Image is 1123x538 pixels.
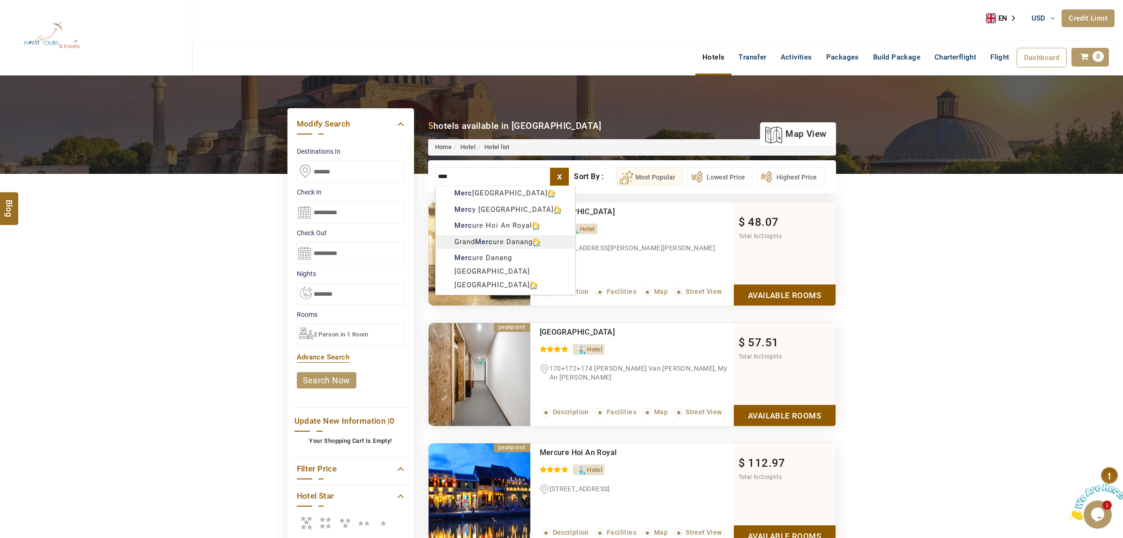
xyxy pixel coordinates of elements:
a: Show Rooms [734,284,836,306]
span: Facilities [607,408,636,416]
div: peakpoint [494,443,530,452]
b: Merc [454,189,472,197]
span: Facilities [607,288,636,295]
img: hotelicon.PNG [532,222,540,230]
span: [STREET_ADDRESS][PERSON_NAME][PERSON_NAME] [550,244,716,252]
span: Hotel [587,346,602,353]
button: Most Popular [616,167,683,186]
img: hotelicon.PNG [554,206,561,214]
label: Rooms [297,310,405,319]
span: Street View [686,288,722,295]
a: Packages [819,48,866,67]
span: Description [553,408,589,416]
span: 0 [390,416,394,426]
a: Hotel Star [297,490,405,502]
img: hotelicon.PNG [548,190,555,197]
a: Update New Information |0 [294,415,407,427]
span: Blog [3,199,15,207]
span: Street View [686,529,722,536]
span: Street View [686,408,722,416]
div: hotels available in [GEOGRAPHIC_DATA] [428,120,602,132]
a: EN [986,11,1022,25]
div: Mercury Boutique Hotel [540,207,695,217]
a: Hotels [695,48,731,67]
label: Check Out [297,228,405,238]
span: Flight [990,53,1009,61]
span: Hotel [587,466,602,473]
span: 2 [761,233,764,239]
b: Merc [454,205,472,214]
a: Home [435,143,452,150]
a: Modify Search [297,118,405,130]
label: x [550,168,569,186]
span: Hotel [580,225,595,232]
div: Grand ure Danang [436,235,575,249]
b: Merc [454,254,472,262]
a: Credit Limit [1062,9,1115,27]
a: map view [765,124,826,144]
span: 170+172+174 [PERSON_NAME] Van [PERSON_NAME], My An [PERSON_NAME] [550,365,728,381]
div: Mercy Emerald Hotel [540,328,695,337]
div: Language [986,11,1022,25]
span: 2 [761,474,764,480]
div: peakpoint [494,323,530,332]
li: Hotel list [475,143,510,152]
img: hotelicon.PNG [530,282,537,289]
a: Build Package [866,48,927,67]
a: search now [297,372,356,389]
span: Dashboard [1024,53,1060,62]
span: Charterflight [935,53,976,61]
a: [GEOGRAPHIC_DATA] [540,207,615,216]
label: Destinations In [297,147,405,156]
a: Charterflight [927,48,983,67]
span: Facilities [607,529,636,536]
label: nights [297,269,405,278]
iframe: chat widget [1065,479,1123,524]
div: ure Danang [GEOGRAPHIC_DATA] [GEOGRAPHIC_DATA] [436,251,575,292]
span: 2 Person in 1 Room [314,331,369,338]
a: Filter Price [297,463,405,475]
img: Chat attention grabber [4,4,62,41]
a: Mercure Hoi An Royal [540,448,617,457]
div: y [GEOGRAPHIC_DATA] [436,203,575,217]
span: 112.97 [748,456,785,470]
div: Sort By : [574,167,616,186]
span: [STREET_ADDRESS] [550,485,610,493]
span: USD [1032,14,1046,22]
a: Transfer [731,48,773,67]
span: 2 [761,353,764,360]
a: Flight [983,48,1016,67]
span: 57.51 [748,336,778,349]
img: zNvdiulM_b6d46e1fbcbda31c29f71b568d10f2eb.jpg [429,202,530,306]
aside: Language selected: English [986,11,1022,25]
img: 3c9f0b3d74355baf775eac5a8c07e953c1ff858a.JPEG [429,323,530,426]
span: $ [739,336,745,349]
div: Mercure Hoi An Royal [540,448,695,457]
span: Total for nights [739,474,782,480]
b: Merc [475,238,493,246]
img: The Royal Line Holidays [7,4,97,67]
button: Lowest Price [687,167,753,186]
span: $ [739,216,745,229]
span: Map [654,288,668,295]
button: Highest Price [757,167,824,186]
span: Total for nights [739,233,782,239]
span: Map [654,529,668,536]
span: Total for nights [739,353,782,360]
a: Hotel [460,143,475,150]
span: Description [553,529,589,536]
b: Your Shopping Cart Is Empty! [309,437,392,444]
span: Map [654,408,668,416]
a: [GEOGRAPHIC_DATA] [540,328,615,336]
label: Check In [297,187,405,197]
a: 0 [1071,48,1109,67]
div: [GEOGRAPHIC_DATA] [436,187,575,200]
b: 5 [428,120,433,131]
span: 0 [1093,51,1104,62]
img: hotelicon.PNG [533,239,540,246]
a: Show Rooms [734,405,836,426]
